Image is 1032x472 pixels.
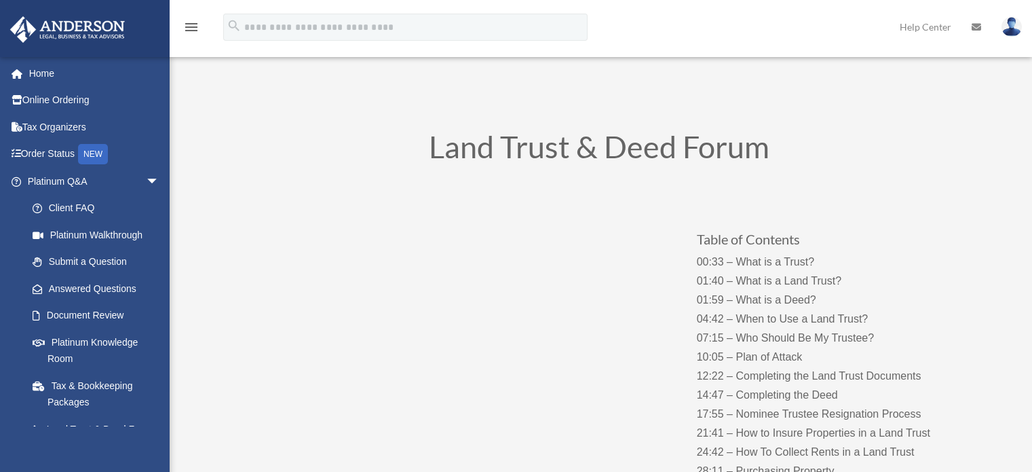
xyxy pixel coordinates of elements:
a: Answered Questions [19,275,180,302]
a: Platinum Walkthrough [19,221,180,249]
i: search [227,18,242,33]
a: Home [9,60,180,87]
img: Anderson Advisors Platinum Portal [6,16,129,43]
img: User Pic [1001,17,1022,37]
a: Online Ordering [9,87,180,114]
a: Land Trust & Deed Forum [19,416,173,443]
a: menu [183,24,199,35]
h1: Land Trust & Deed Forum [233,132,966,169]
a: Submit a Question [19,249,180,276]
a: Client FAQ [19,195,180,222]
a: Order StatusNEW [9,141,180,168]
div: NEW [78,144,108,164]
a: Document Review [19,302,180,329]
h3: Table of Contents [697,232,965,253]
a: Platinum Q&Aarrow_drop_down [9,168,180,195]
a: Platinum Knowledge Room [19,329,180,372]
a: Tax Organizers [9,113,180,141]
i: menu [183,19,199,35]
span: arrow_drop_down [146,168,173,196]
a: Tax & Bookkeeping Packages [19,372,180,416]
